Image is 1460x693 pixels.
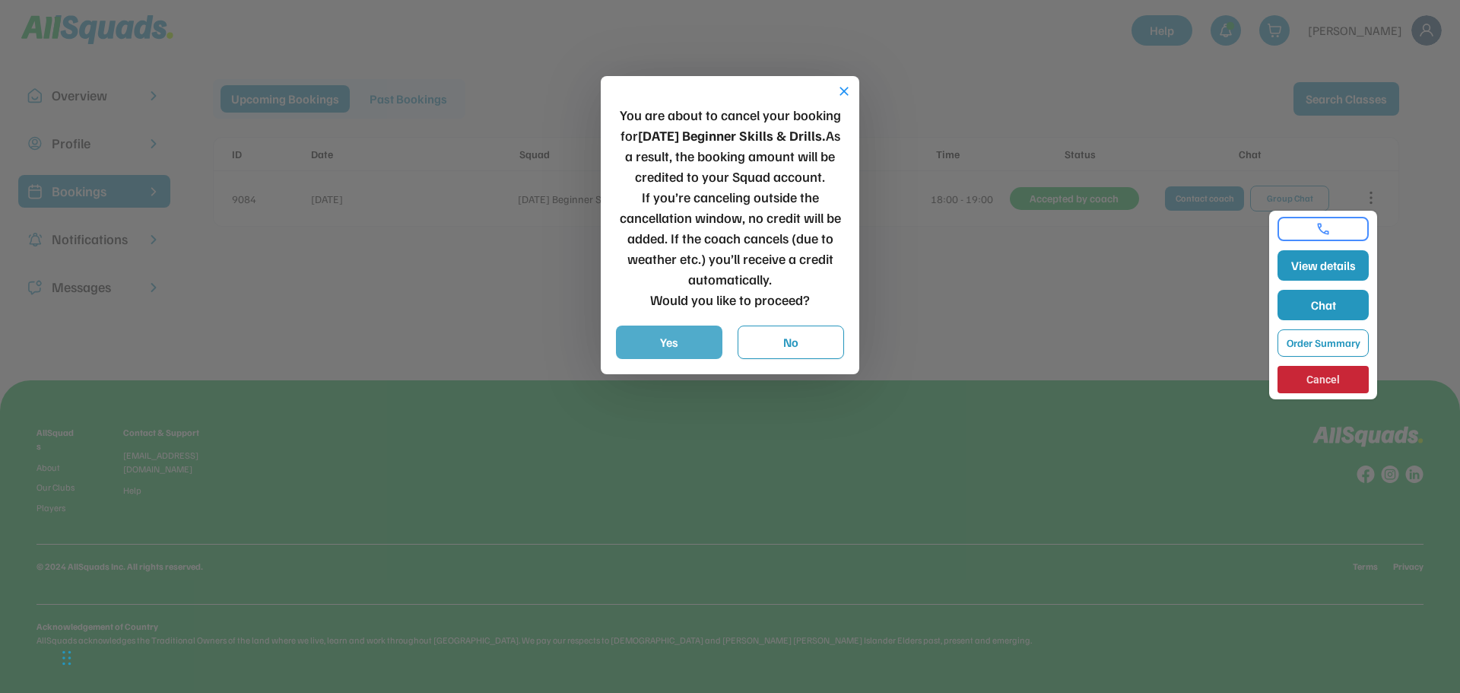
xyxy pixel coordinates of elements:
strong: [DATE] Beginner Skills & Drills. [638,127,826,144]
button: Cancel [1277,366,1369,393]
button: close [836,84,852,99]
div: You are about to cancel your booking for As a result, the booking amount will be credited to your... [616,105,844,310]
button: Yes [616,326,722,359]
button: Chat [1277,290,1369,320]
button: No [738,326,844,359]
button: View details [1277,250,1369,281]
button: Order Summary [1277,329,1369,357]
